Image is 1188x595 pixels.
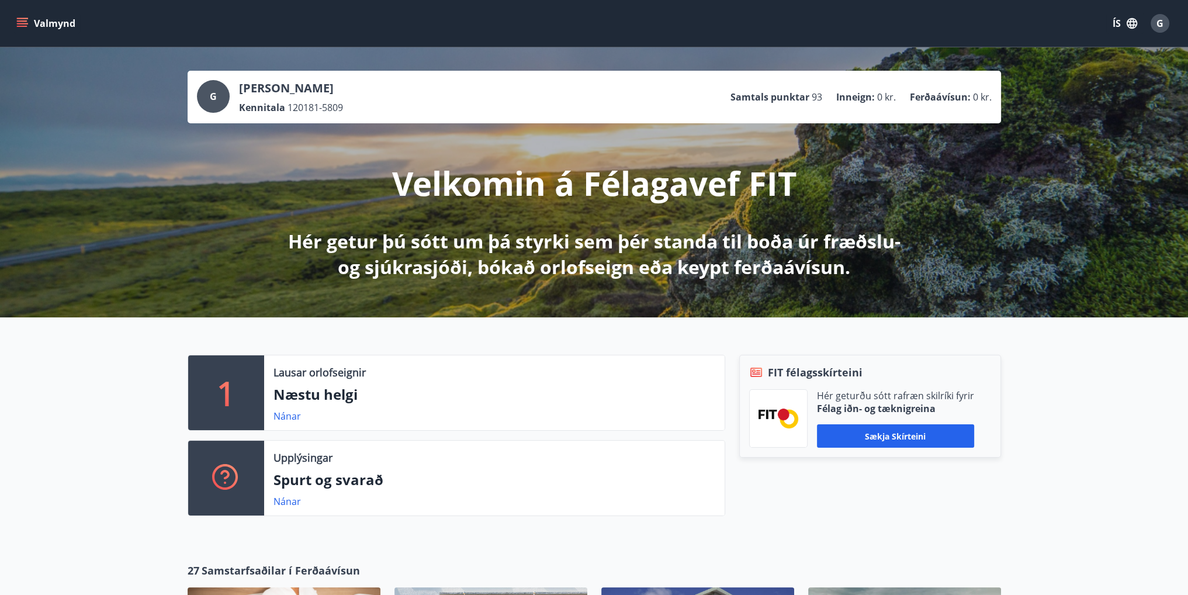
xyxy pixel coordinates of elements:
[730,91,809,103] p: Samtals punktar
[768,365,863,380] span: FIT félagsskírteini
[188,563,199,578] span: 27
[286,229,903,280] p: Hér getur þú sótt um þá styrki sem þér standa til boða úr fræðslu- og sjúkrasjóði, bókað orlofsei...
[239,101,285,114] p: Kennitala
[273,450,332,465] p: Upplýsingar
[273,495,301,508] a: Nánar
[817,402,974,415] p: Félag iðn- og tæknigreina
[817,424,974,448] button: Sækja skírteini
[14,13,80,34] button: menu
[910,91,971,103] p: Ferðaávísun :
[812,91,822,103] span: 93
[392,161,796,205] p: Velkomin á Félagavef FIT
[239,80,343,96] p: [PERSON_NAME]
[273,470,715,490] p: Spurt og svarað
[1156,17,1163,30] span: G
[273,385,715,404] p: Næstu helgi
[210,90,217,103] span: G
[836,91,875,103] p: Inneign :
[817,389,974,402] p: Hér geturðu sótt rafræn skilríki fyrir
[1106,13,1144,34] button: ÍS
[877,91,896,103] span: 0 kr.
[1146,9,1174,37] button: G
[973,91,992,103] span: 0 kr.
[273,365,366,380] p: Lausar orlofseignir
[288,101,343,114] span: 120181-5809
[273,410,301,423] a: Nánar
[217,371,235,415] p: 1
[202,563,360,578] span: Samstarfsaðilar í Ferðaávísun
[758,409,798,428] img: FPQVkF9lTnNbbaRSFyT17YYeljoOGk5m51IhT0bO.png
